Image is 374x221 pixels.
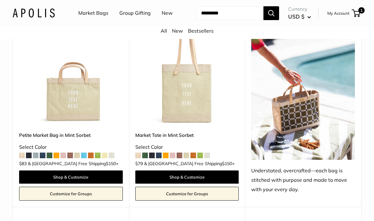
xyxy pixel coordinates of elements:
a: New [162,8,173,18]
div: Understated, overcrafted—each bag is stitched with purpose and made to move with your every day. [251,166,355,194]
button: Search [263,6,279,20]
a: Shop & Customize [19,170,123,184]
img: Apolis [13,8,55,18]
span: & [GEOGRAPHIC_DATA] Free Shipping + [28,161,118,166]
div: Select Color [135,143,239,152]
a: Petite Market Bag in Mint SorbetPetite Market Bag in Mint Sorbet [19,21,123,125]
div: Select Color [19,143,123,152]
span: $83 [19,161,27,166]
span: 1 [358,7,365,13]
a: Shop & Customize [135,170,239,184]
span: $79 [135,161,143,166]
a: New [172,28,183,34]
span: USD $ [288,13,304,20]
span: & [GEOGRAPHIC_DATA] Free Shipping + [144,161,235,166]
a: All [161,28,167,34]
img: Market Tote in Mint Sorbet [135,21,239,125]
a: Market Bags [78,8,108,18]
span: $150 [106,161,116,166]
a: Customize for Groups [19,187,123,201]
a: Customize for Groups [135,187,239,201]
a: 1 [352,9,360,17]
span: Currency [288,5,311,13]
a: Bestsellers [188,28,214,34]
span: $150 [222,161,232,166]
img: Petite Market Bag in Mint Sorbet [19,21,123,125]
button: USD $ [288,12,311,22]
a: Petite Market Bag in Mint Sorbet [19,132,123,139]
a: Market Tote in Mint Sorbet [135,132,239,139]
a: Group Gifting [119,8,151,18]
img: Understated, overcrafted—each bag is stitched with purpose and made to move with your every day. [251,21,355,160]
a: My Account [327,9,350,17]
input: Search... [196,6,263,20]
a: Market Tote in Mint SorbetMarket Tote in Mint Sorbet [135,21,239,125]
